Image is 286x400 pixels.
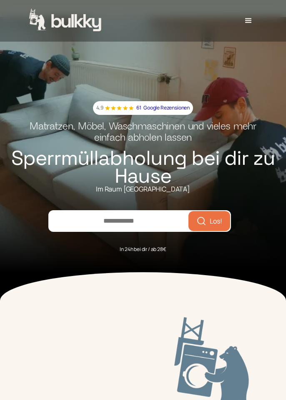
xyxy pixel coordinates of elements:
[143,104,190,112] p: Google Rezensionen
[236,8,261,33] div: menu
[210,218,222,224] span: Los!
[136,104,141,112] p: 61
[30,122,256,149] h2: Matratzen, Möbel, Waschmaschinen und vieles mehr einfach abholen lassen
[25,9,103,33] a: home
[96,104,103,112] p: 4,9
[190,213,228,229] button: Los!
[120,240,166,254] div: In 24h bei dir / ab 28€
[96,185,190,194] div: Im Raum [GEOGRAPHIC_DATA]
